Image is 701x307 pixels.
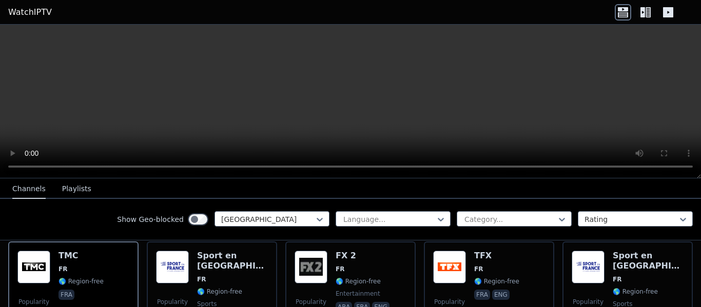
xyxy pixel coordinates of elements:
p: fra [59,290,74,300]
img: Sport en France [156,251,189,283]
h6: Sport en [GEOGRAPHIC_DATA] [613,251,684,271]
p: fra [474,290,490,300]
span: FR [474,265,483,273]
span: FR [197,275,206,283]
span: 🌎 Region-free [59,277,104,285]
span: FR [59,265,67,273]
span: FR [613,275,621,283]
h6: TMC [59,251,104,261]
h6: Sport en [GEOGRAPHIC_DATA] [197,251,268,271]
span: 🌎 Region-free [336,277,381,285]
span: 🌎 Region-free [474,277,519,285]
img: Sport en France [572,251,605,283]
span: entertainment [336,290,380,298]
span: Popularity [18,298,49,306]
img: TFX [433,251,466,283]
span: 🌎 Region-free [197,288,242,296]
button: Playlists [62,179,91,199]
span: Popularity [157,298,188,306]
img: FX 2 [295,251,327,283]
span: Popularity [434,298,465,306]
h6: FX 2 [336,251,392,261]
label: Show Geo-blocked [117,214,184,224]
img: TMC [17,251,50,283]
p: eng [492,290,510,300]
span: Popularity [296,298,326,306]
a: WatchIPTV [8,6,52,18]
button: Channels [12,179,46,199]
span: Popularity [573,298,603,306]
span: FR [336,265,344,273]
span: 🌎 Region-free [613,288,658,296]
h6: TFX [474,251,519,261]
